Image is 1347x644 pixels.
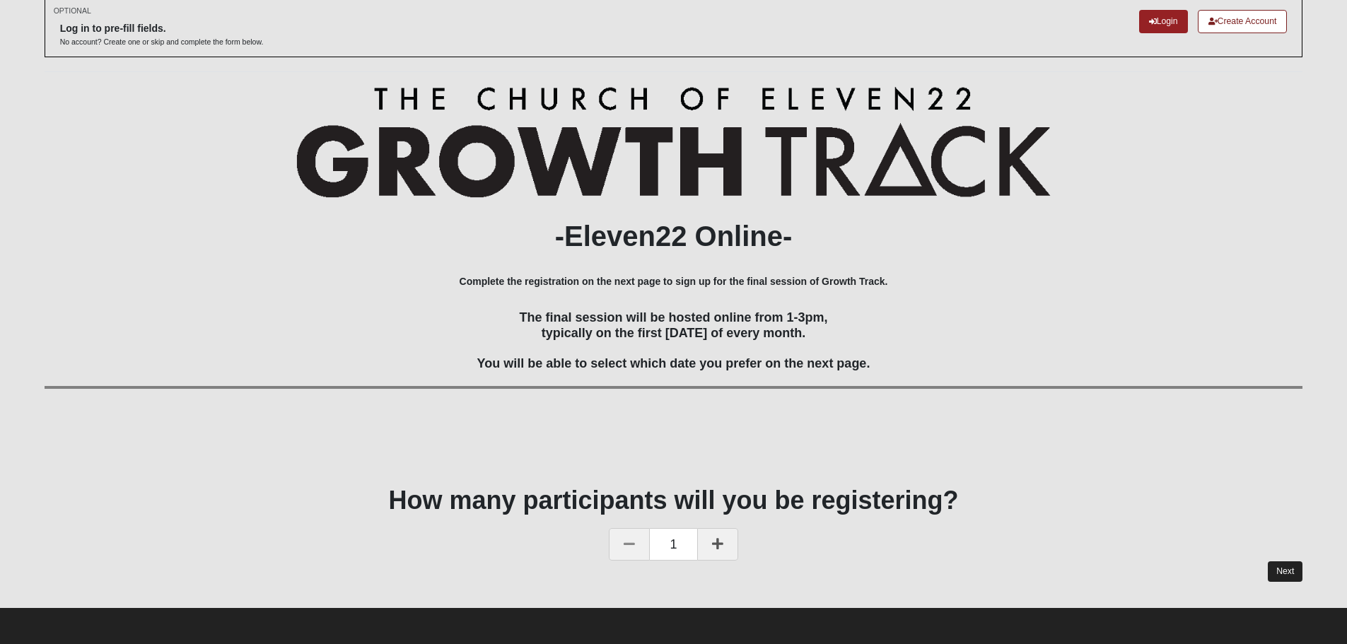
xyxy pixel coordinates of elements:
[45,485,1303,515] h1: How many participants will you be registering?
[296,86,1051,198] img: Growth Track Logo
[555,221,793,252] b: -Eleven22 Online-
[519,310,827,324] span: The final session will be hosted online from 1-3pm,
[1198,10,1288,33] a: Create Account
[542,326,806,340] span: typically on the first [DATE] of every month.
[54,6,91,16] small: OPTIONAL
[477,356,870,370] span: You will be able to select which date you prefer on the next page.
[60,23,264,35] h6: Log in to pre-fill fields.
[460,276,888,287] b: Complete the registration on the next page to sign up for the final session of Growth Track.
[650,528,696,561] span: 1
[60,37,264,47] p: No account? Create one or skip and complete the form below.
[1268,561,1302,582] a: Next
[1139,10,1188,33] a: Login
